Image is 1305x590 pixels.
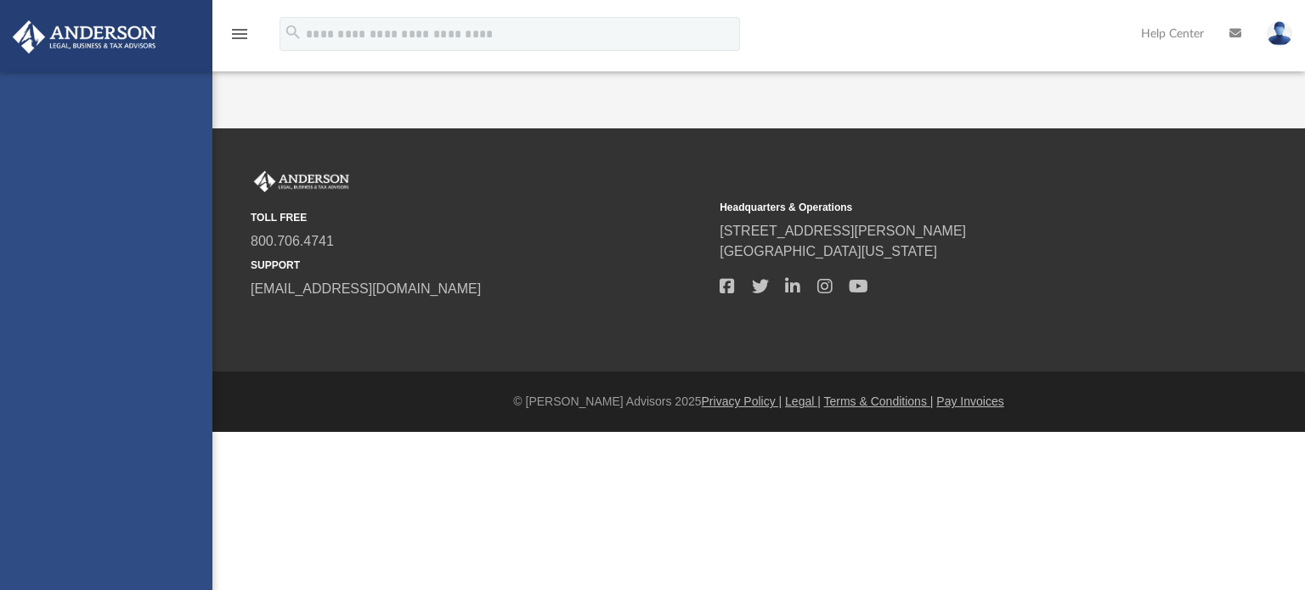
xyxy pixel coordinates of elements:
small: SUPPORT [251,258,708,273]
a: menu [229,32,250,44]
i: menu [229,24,250,44]
small: TOLL FREE [251,210,708,225]
a: [EMAIL_ADDRESS][DOMAIN_NAME] [251,281,481,296]
a: Privacy Policy | [702,394,782,408]
img: Anderson Advisors Platinum Portal [251,171,353,193]
a: [GEOGRAPHIC_DATA][US_STATE] [720,244,937,258]
a: Terms & Conditions | [824,394,934,408]
a: [STREET_ADDRESS][PERSON_NAME] [720,224,966,238]
img: Anderson Advisors Platinum Portal [8,20,161,54]
a: Pay Invoices [936,394,1003,408]
a: 800.706.4741 [251,234,334,248]
a: Legal | [785,394,821,408]
img: User Pic [1267,21,1292,46]
small: Headquarters & Operations [720,200,1177,215]
div: © [PERSON_NAME] Advisors 2025 [212,393,1305,411]
i: search [284,23,302,42]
